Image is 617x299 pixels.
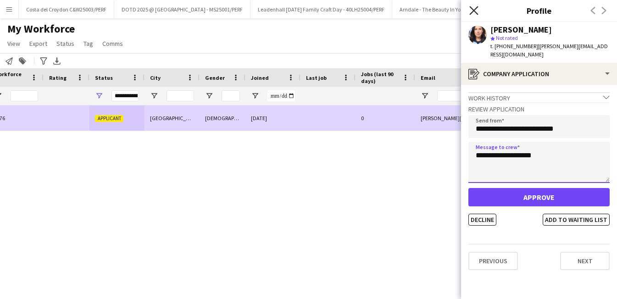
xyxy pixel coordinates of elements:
app-action-btn: Export XLSX [51,55,62,66]
span: City [150,74,161,81]
div: Company application [461,63,617,85]
h3: Profile [461,5,617,17]
button: Add to waiting list [543,214,610,226]
div: [PERSON_NAME][EMAIL_ADDRESS][DOMAIN_NAME] [415,105,599,131]
span: Applicant [95,115,123,122]
span: Export [29,39,47,48]
button: Arndale - The Beauty In You - MAN25006/PERF [392,0,513,18]
span: Comms [102,39,123,48]
h3: Review Application [468,105,610,113]
app-action-btn: Add to tag [17,55,28,66]
input: City Filter Input [167,90,194,101]
div: [GEOGRAPHIC_DATA] [145,105,200,131]
span: | [PERSON_NAME][EMAIL_ADDRESS][DOMAIN_NAME] [490,43,608,58]
span: Email [421,74,435,81]
span: My Workforce [7,22,75,36]
div: [DEMOGRAPHIC_DATA] [200,105,245,131]
a: Comms [99,38,127,50]
button: Leadenhall [DATE] Family Craft Day - 40LH25004/PERF [250,0,392,18]
span: t. [PHONE_NUMBER] [490,43,538,50]
span: Rating [49,74,67,81]
button: Open Filter Menu [150,92,158,100]
span: Last job [306,74,327,81]
span: Status [56,39,74,48]
div: Work history [468,92,610,102]
span: Status [95,74,113,81]
button: Decline [468,214,496,226]
input: Joined Filter Input [267,90,295,101]
span: View [7,39,20,48]
div: 0 [356,105,415,131]
button: Open Filter Menu [95,92,103,100]
div: [PERSON_NAME] [490,26,552,34]
button: Open Filter Menu [251,92,259,100]
button: Previous [468,252,518,270]
button: Approve [468,188,610,206]
div: [DATE] [245,105,300,131]
button: Costa del Croydon C&W25003/PERF [19,0,114,18]
button: DOTD 2025 @ [GEOGRAPHIC_DATA] - MS25001/PERF [114,0,250,18]
span: Joined [251,74,269,81]
a: View [4,38,24,50]
span: Not rated [496,34,518,41]
span: Jobs (last 90 days) [361,71,399,84]
input: Workforce ID Filter Input [11,90,38,101]
button: Open Filter Menu [421,92,429,100]
a: Tag [80,38,97,50]
app-action-btn: Notify workforce [4,55,15,66]
input: Email Filter Input [437,90,593,101]
span: Tag [83,39,93,48]
span: Gender [205,74,225,81]
button: Open Filter Menu [205,92,213,100]
button: Next [560,252,610,270]
a: Export [26,38,51,50]
app-action-btn: Advanced filters [38,55,49,66]
input: Gender Filter Input [222,90,240,101]
a: Status [53,38,78,50]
